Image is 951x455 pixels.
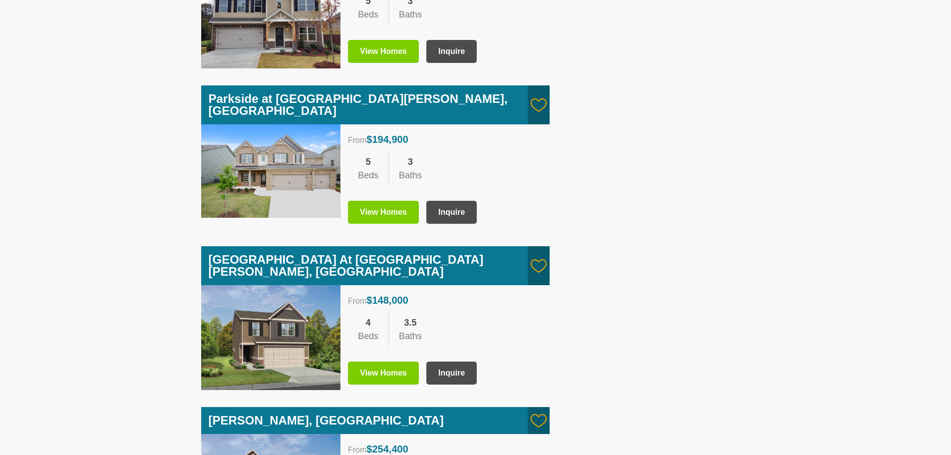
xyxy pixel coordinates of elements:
img: thumbnail [201,124,341,217]
span: $254,400 [366,444,408,455]
a: View Homes [348,362,419,385]
div: Beds [358,8,378,21]
div: From [348,132,542,147]
div: Baths [399,8,422,21]
div: Baths [399,169,422,182]
a: View Homes [348,201,419,224]
span: $194,900 [366,134,408,145]
div: From [348,293,542,308]
button: Inquire [426,40,477,63]
div: 4 [358,316,378,330]
a: [GEOGRAPHIC_DATA] At [GEOGRAPHIC_DATA][PERSON_NAME], [GEOGRAPHIC_DATA] [209,253,484,278]
img: thumbnail [201,285,341,390]
button: Inquire [426,362,477,385]
button: Inquire [426,201,477,224]
a: [PERSON_NAME], [GEOGRAPHIC_DATA] [209,414,444,427]
div: 3 [399,155,422,169]
a: Parkside at [GEOGRAPHIC_DATA][PERSON_NAME], [GEOGRAPHIC_DATA] [209,92,508,117]
div: 5 [358,155,378,169]
div: Baths [399,330,422,343]
span: $148,000 [366,295,408,306]
a: View Homes [348,40,419,63]
div: Beds [358,330,378,343]
div: 3.5 [399,316,422,330]
div: Beds [358,169,378,182]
